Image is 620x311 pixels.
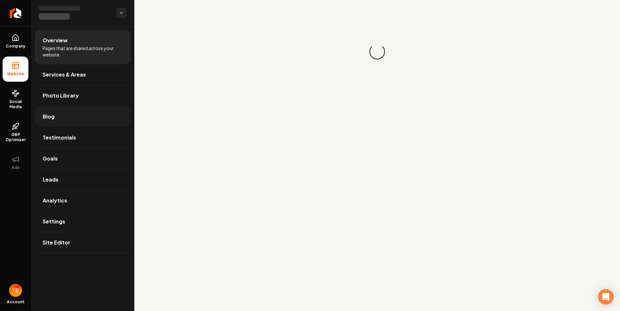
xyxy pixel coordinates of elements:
a: Leads [35,169,130,190]
a: Services & Areas [35,64,130,85]
span: Services & Areas [43,71,86,78]
span: Account [7,299,25,305]
a: Photo Library [35,85,130,106]
a: Company [3,29,28,54]
div: Loading [369,44,385,59]
span: Site Editor [43,239,70,246]
a: Blog [35,106,130,127]
span: Pages that are shared across your website. [43,45,123,58]
span: Testimonials [43,134,76,141]
a: Site Editor [35,232,130,253]
a: Settings [35,211,130,232]
button: Ads [3,150,28,175]
a: Analytics [35,190,130,211]
span: Goals [43,155,58,162]
a: Goals [35,148,130,169]
a: GBP Optimizer [3,117,28,148]
span: Photo Library [43,92,79,99]
a: Testimonials [35,127,130,148]
span: Leads [43,176,58,183]
span: Analytics [43,197,67,204]
a: Social Media [3,84,28,115]
img: Tom Bates [9,284,22,297]
img: Rebolt Logo [10,8,22,18]
span: Overview [43,36,67,44]
span: Ads [9,165,22,170]
span: Settings [43,218,65,225]
span: GBP Optimizer [3,132,28,142]
span: Social Media [3,99,28,109]
span: Blog [43,113,55,120]
button: Open user button [9,284,22,297]
span: Company [3,44,28,49]
span: Website [5,71,27,77]
div: Open Intercom Messenger [598,289,614,305]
